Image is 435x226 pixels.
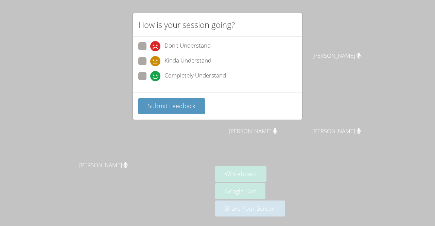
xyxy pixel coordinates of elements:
[164,56,211,66] span: Kinda Understand
[138,98,205,114] button: Submit Feedback
[164,41,211,51] span: Don't Understand
[148,102,195,110] span: Submit Feedback
[138,19,235,31] h2: How is your session going?
[164,71,226,81] span: Completely Understand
